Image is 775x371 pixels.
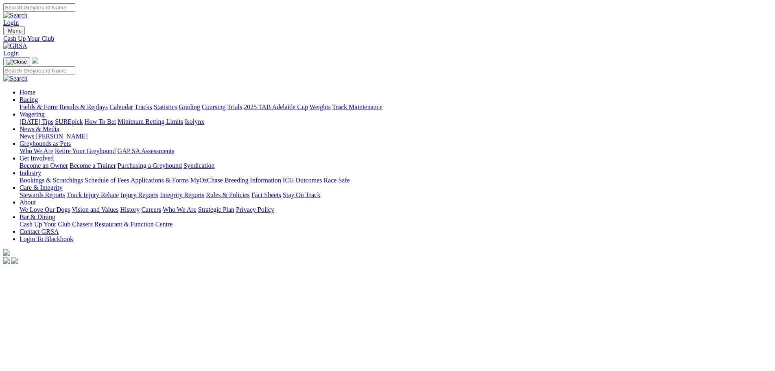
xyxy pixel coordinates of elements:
a: History [120,206,140,213]
a: Stay On Track [283,191,320,198]
a: How To Bet [85,118,116,125]
a: Become a Trainer [70,162,116,169]
a: Stewards Reports [20,191,65,198]
a: GAP SA Assessments [118,147,175,154]
a: Who We Are [163,206,196,213]
input: Search [3,3,75,12]
a: Login [3,19,19,26]
a: Contact GRSA [20,228,59,235]
a: Racing [20,96,38,103]
a: Bar & Dining [20,213,55,220]
a: Privacy Policy [236,206,274,213]
a: Race Safe [323,177,349,184]
a: Syndication [183,162,214,169]
a: Grading [179,103,200,110]
a: [PERSON_NAME] [36,133,87,140]
a: Purchasing a Greyhound [118,162,182,169]
a: Cash Up Your Club [3,35,772,42]
a: Results & Replays [59,103,108,110]
a: Industry [20,169,41,176]
a: Injury Reports [120,191,158,198]
div: Greyhounds as Pets [20,147,772,155]
img: facebook.svg [3,257,10,264]
a: Care & Integrity [20,184,63,191]
div: Racing [20,103,772,111]
span: Menu [8,28,22,34]
a: Weights [310,103,331,110]
a: Home [20,89,35,96]
a: Fields & Form [20,103,58,110]
a: Calendar [109,103,133,110]
a: News & Media [20,125,59,132]
div: Bar & Dining [20,221,772,228]
a: Fact Sheets [251,191,281,198]
a: Wagering [20,111,45,118]
button: Toggle navigation [3,57,30,66]
img: Search [3,12,28,19]
img: GRSA [3,42,27,50]
a: Track Maintenance [332,103,382,110]
a: SUREpick [55,118,83,125]
a: Careers [141,206,161,213]
a: Rules & Policies [206,191,250,198]
a: Strategic Plan [198,206,234,213]
a: Trials [227,103,242,110]
a: News [20,133,34,140]
a: Track Injury Rebate [67,191,119,198]
a: Isolynx [185,118,204,125]
a: Get Involved [20,155,54,162]
a: Login To Blackbook [20,235,73,242]
a: Coursing [202,103,226,110]
a: Schedule of Fees [85,177,129,184]
div: News & Media [20,133,772,140]
a: Cash Up Your Club [20,221,70,228]
a: Greyhounds as Pets [20,140,71,147]
a: Minimum Betting Limits [118,118,183,125]
div: Industry [20,177,772,184]
a: Retire Your Greyhound [55,147,116,154]
a: Statistics [154,103,177,110]
a: Chasers Restaurant & Function Centre [72,221,172,228]
a: Integrity Reports [160,191,204,198]
a: Tracks [135,103,152,110]
a: Bookings & Scratchings [20,177,83,184]
a: ICG Outcomes [283,177,322,184]
div: Wagering [20,118,772,125]
img: logo-grsa-white.png [32,57,38,64]
a: Become an Owner [20,162,68,169]
div: Get Involved [20,162,772,169]
a: Applications & Forms [131,177,189,184]
div: About [20,206,772,213]
a: Breeding Information [225,177,281,184]
a: About [20,199,36,206]
a: [DATE] Tips [20,118,53,125]
img: logo-grsa-white.png [3,249,10,256]
div: Care & Integrity [20,191,772,199]
img: Search [3,75,28,82]
button: Toggle navigation [3,26,25,35]
a: We Love Our Dogs [20,206,70,213]
a: MyOzChase [190,177,223,184]
a: Who We Are [20,147,53,154]
a: 2025 TAB Adelaide Cup [244,103,308,110]
input: Search [3,66,75,75]
a: Vision and Values [72,206,118,213]
img: Close [7,59,27,65]
img: twitter.svg [11,257,18,264]
a: Login [3,50,19,57]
